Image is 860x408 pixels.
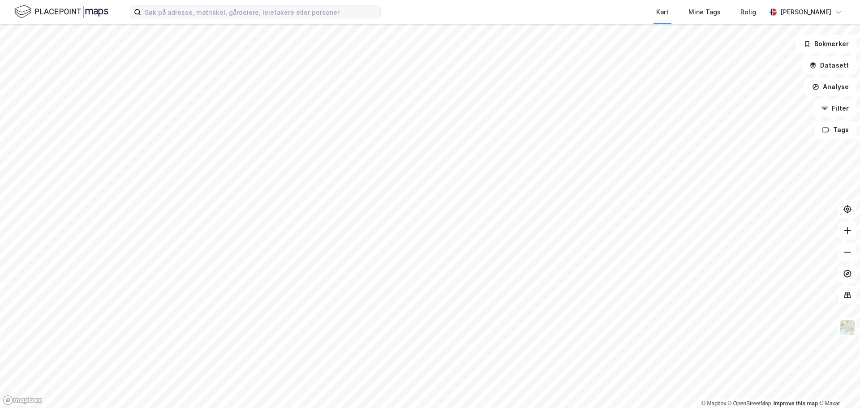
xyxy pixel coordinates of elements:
div: Mine Tags [688,7,721,17]
input: Søk på adresse, matrikkel, gårdeiere, leietakere eller personer [141,5,380,19]
div: Bolig [740,7,756,17]
div: Kart [656,7,669,17]
div: [PERSON_NAME] [780,7,831,17]
img: logo.f888ab2527a4732fd821a326f86c7f29.svg [14,4,108,20]
iframe: Chat Widget [815,365,860,408]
